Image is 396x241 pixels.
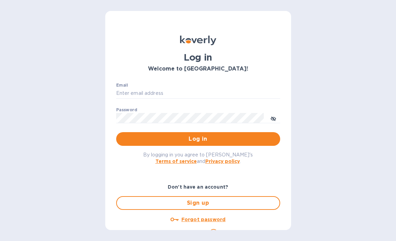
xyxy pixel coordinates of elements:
label: Password [116,108,137,112]
input: Enter email address [116,88,280,99]
label: Email [116,84,128,88]
b: Don't have an account? [168,184,228,190]
button: Log in [116,132,280,146]
a: Email us [220,230,241,236]
a: Privacy policy [205,158,240,164]
a: Terms of service [155,158,197,164]
button: toggle password visibility [267,111,280,125]
span: Log in [122,135,275,143]
b: Have any questions? [155,230,207,235]
button: Sign up [116,196,280,210]
span: Sign up [122,199,274,207]
span: By logging in you agree to [PERSON_NAME]'s and . [143,152,253,164]
u: Forgot password [181,217,226,222]
h1: Log in [116,52,280,63]
h3: Welcome to [GEOGRAPHIC_DATA]! [116,66,280,72]
img: Koverly [180,36,216,45]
